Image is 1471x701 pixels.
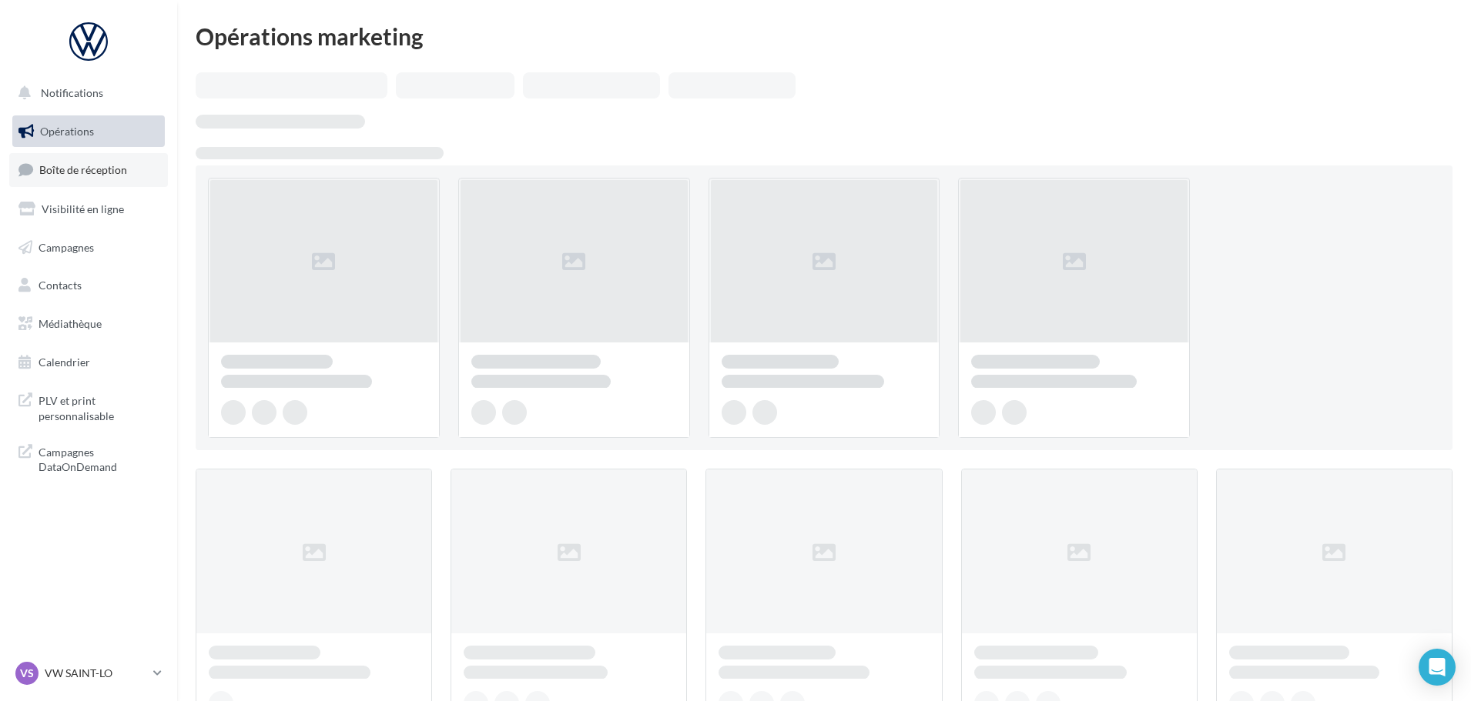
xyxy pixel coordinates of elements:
a: Opérations [9,115,168,148]
span: Campagnes [39,240,94,253]
a: Boîte de réception [9,153,168,186]
button: Notifications [9,77,162,109]
span: VS [20,666,34,681]
div: Open Intercom Messenger [1419,649,1456,686]
span: Notifications [41,86,103,99]
p: VW SAINT-LO [45,666,147,681]
span: Campagnes DataOnDemand [39,442,159,475]
span: Opérations [40,125,94,138]
a: VS VW SAINT-LO [12,659,165,688]
span: Visibilité en ligne [42,202,124,215]
div: Opérations marketing [196,25,1453,48]
a: Campagnes [9,232,168,264]
a: PLV et print personnalisable [9,384,168,429]
a: Contacts [9,269,168,302]
span: Calendrier [39,356,90,369]
span: Contacts [39,279,82,292]
a: Médiathèque [9,308,168,340]
a: Calendrier [9,346,168,379]
a: Campagnes DataOnDemand [9,436,168,481]
span: PLV et print personnalisable [39,390,159,423]
span: Boîte de réception [39,163,127,176]
span: Médiathèque [39,317,102,330]
a: Visibilité en ligne [9,193,168,225]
